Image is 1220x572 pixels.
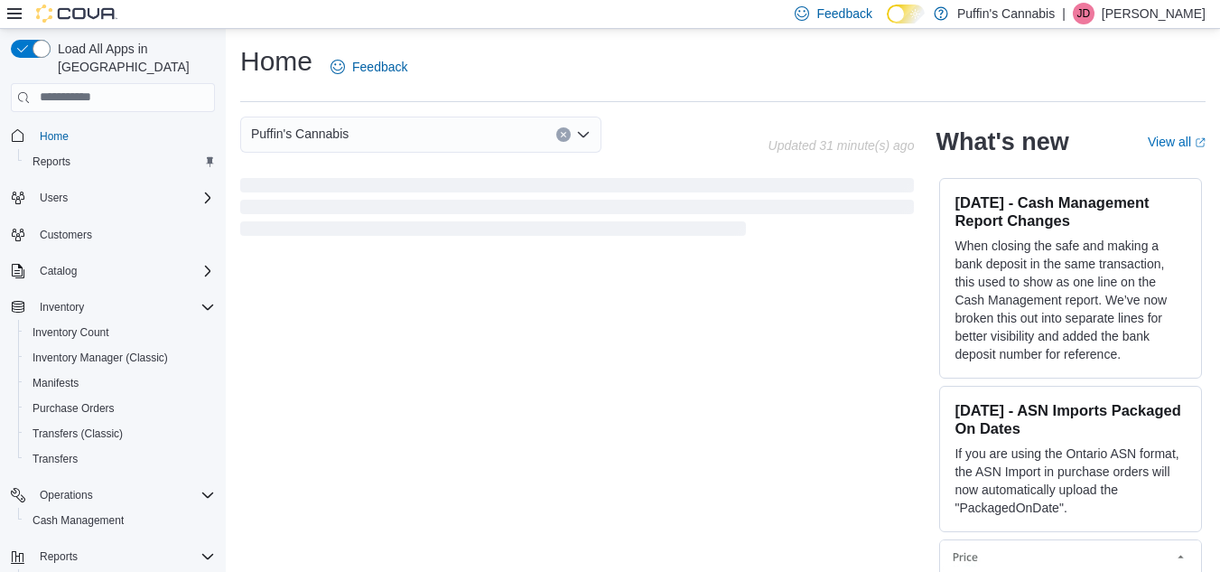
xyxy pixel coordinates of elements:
span: Reports [25,151,215,173]
button: Catalog [4,258,222,284]
span: Loading [240,182,914,239]
a: View allExternal link [1148,135,1206,149]
span: Home [33,125,215,147]
span: Inventory Manager (Classic) [33,351,168,365]
span: Home [40,129,69,144]
span: JD [1077,3,1091,24]
span: Load All Apps in [GEOGRAPHIC_DATA] [51,40,215,76]
span: Puffin's Cannabis [251,123,349,145]
button: Catalog [33,260,84,282]
span: Transfers [25,448,215,470]
button: Clear input [556,127,571,142]
button: Reports [18,149,222,174]
button: Operations [33,484,100,506]
h3: [DATE] - ASN Imports Packaged On Dates [955,401,1187,437]
span: Purchase Orders [33,401,115,416]
span: Inventory [40,300,84,314]
span: Cash Management [33,513,124,528]
a: Customers [33,224,99,246]
button: Home [4,123,222,149]
span: Inventory [33,296,215,318]
button: Users [4,185,222,211]
button: Transfers [18,446,222,472]
span: Inventory Manager (Classic) [25,347,215,369]
button: Purchase Orders [18,396,222,421]
a: Transfers (Classic) [25,423,130,445]
span: Dark Mode [887,23,888,24]
span: Operations [33,484,215,506]
a: Inventory Count [25,322,116,343]
button: Inventory Manager (Classic) [18,345,222,370]
a: Home [33,126,76,147]
span: Customers [33,223,215,246]
button: Inventory [33,296,91,318]
h2: What's new [936,127,1068,156]
a: Cash Management [25,510,131,531]
p: Updated 31 minute(s) ago [768,138,915,153]
p: Puffin's Cannabis [957,3,1055,24]
button: Cash Management [18,508,222,533]
a: Purchase Orders [25,398,122,419]
img: Cova [36,5,117,23]
button: Inventory Count [18,320,222,345]
h1: Home [240,43,312,80]
span: Feedback [816,5,871,23]
a: Manifests [25,372,86,394]
span: Manifests [25,372,215,394]
span: Cash Management [25,510,215,531]
span: Users [40,191,68,205]
button: Manifests [18,370,222,396]
button: Users [33,187,75,209]
span: Catalog [40,264,77,278]
button: Transfers (Classic) [18,421,222,446]
a: Reports [25,151,78,173]
p: | [1062,3,1066,24]
span: Reports [33,155,70,169]
span: Users [33,187,215,209]
span: Transfers (Classic) [25,423,215,445]
span: Operations [40,488,93,502]
span: Customers [40,228,92,242]
a: Feedback [323,49,414,85]
a: Inventory Manager (Classic) [25,347,175,369]
svg: External link [1195,137,1206,148]
span: Inventory Count [33,325,109,340]
span: Manifests [33,376,79,390]
button: Inventory [4,295,222,320]
p: [PERSON_NAME] [1102,3,1206,24]
span: Reports [40,549,78,564]
button: Reports [4,544,222,569]
button: Reports [33,546,85,567]
p: If you are using the Ontario ASN format, the ASN Import in purchase orders will now automatically... [955,445,1187,517]
span: Feedback [352,58,407,76]
h3: [DATE] - Cash Management Report Changes [955,193,1187,230]
button: Open list of options [576,127,591,142]
span: Inventory Count [25,322,215,343]
span: Reports [33,546,215,567]
span: Transfers [33,452,78,466]
a: Transfers [25,448,85,470]
p: When closing the safe and making a bank deposit in the same transaction, this used to show as one... [955,237,1187,363]
button: Operations [4,483,222,508]
div: Justin Dicks [1073,3,1094,24]
span: Purchase Orders [25,398,215,419]
span: Transfers (Classic) [33,427,123,441]
span: Catalog [33,260,215,282]
input: Dark Mode [887,5,925,23]
button: Customers [4,221,222,248]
